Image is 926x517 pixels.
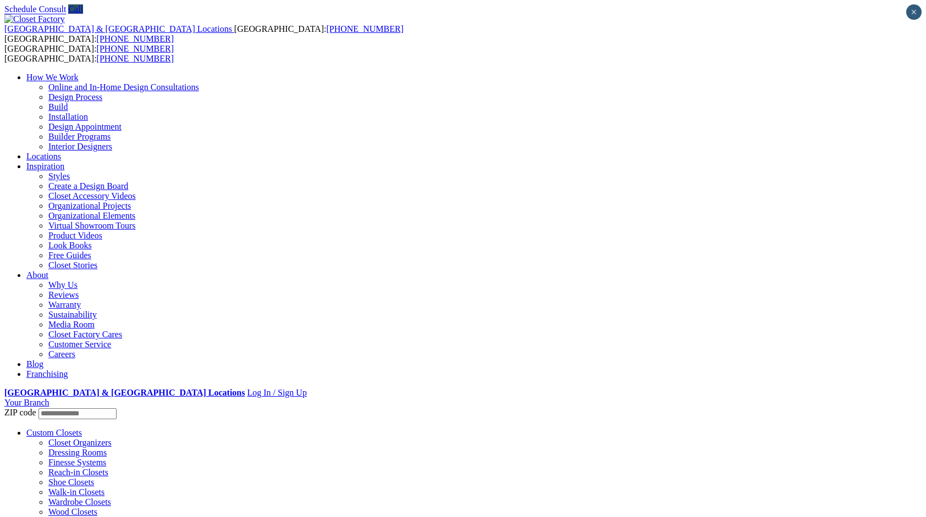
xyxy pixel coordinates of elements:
[4,44,174,63] span: [GEOGRAPHIC_DATA]: [GEOGRAPHIC_DATA]:
[97,54,174,63] a: [PHONE_NUMBER]
[48,132,111,141] a: Builder Programs
[48,251,91,260] a: Free Guides
[48,349,75,359] a: Careers
[48,487,104,497] a: Walk-in Closets
[48,290,79,299] a: Reviews
[48,330,122,339] a: Closet Factory Cares
[97,34,174,43] a: [PHONE_NUMBER]
[48,497,111,507] a: Wardrobe Closets
[48,241,92,250] a: Look Books
[26,152,61,161] a: Locations
[48,340,111,349] a: Customer Service
[4,408,36,417] span: ZIP code
[4,24,234,34] a: [GEOGRAPHIC_DATA] & [GEOGRAPHIC_DATA] Locations
[48,82,199,92] a: Online and In-Home Design Consultations
[48,211,135,220] a: Organizational Elements
[48,260,97,270] a: Closet Stories
[48,438,112,447] a: Closet Organizers
[38,408,117,419] input: Enter your Zip code
[48,221,136,230] a: Virtual Showroom Tours
[48,320,95,329] a: Media Room
[48,92,102,102] a: Design Process
[4,24,232,34] span: [GEOGRAPHIC_DATA] & [GEOGRAPHIC_DATA] Locations
[26,162,64,171] a: Inspiration
[26,359,43,369] a: Blog
[247,388,306,397] a: Log In / Sign Up
[4,388,245,397] a: [GEOGRAPHIC_DATA] & [GEOGRAPHIC_DATA] Locations
[48,102,68,112] a: Build
[48,300,81,309] a: Warranty
[48,231,102,240] a: Product Videos
[4,14,65,24] img: Closet Factory
[4,398,49,407] a: Your Branch
[48,112,88,121] a: Installation
[326,24,403,34] a: [PHONE_NUMBER]
[48,122,122,131] a: Design Appointment
[26,369,68,379] a: Franchising
[48,477,94,487] a: Shoe Closets
[906,4,922,20] button: Close
[26,73,79,82] a: How We Work
[4,24,404,43] span: [GEOGRAPHIC_DATA]: [GEOGRAPHIC_DATA]:
[68,4,83,14] a: Call
[48,142,112,151] a: Interior Designers
[48,171,70,181] a: Styles
[4,4,66,14] a: Schedule Consult
[97,44,174,53] a: [PHONE_NUMBER]
[48,458,106,467] a: Finesse Systems
[48,280,78,290] a: Why Us
[48,201,131,210] a: Organizational Projects
[48,191,136,201] a: Closet Accessory Videos
[26,428,82,437] a: Custom Closets
[48,448,107,457] a: Dressing Rooms
[48,181,128,191] a: Create a Design Board
[26,270,48,280] a: About
[48,468,108,477] a: Reach-in Closets
[48,310,97,319] a: Sustainability
[48,507,97,516] a: Wood Closets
